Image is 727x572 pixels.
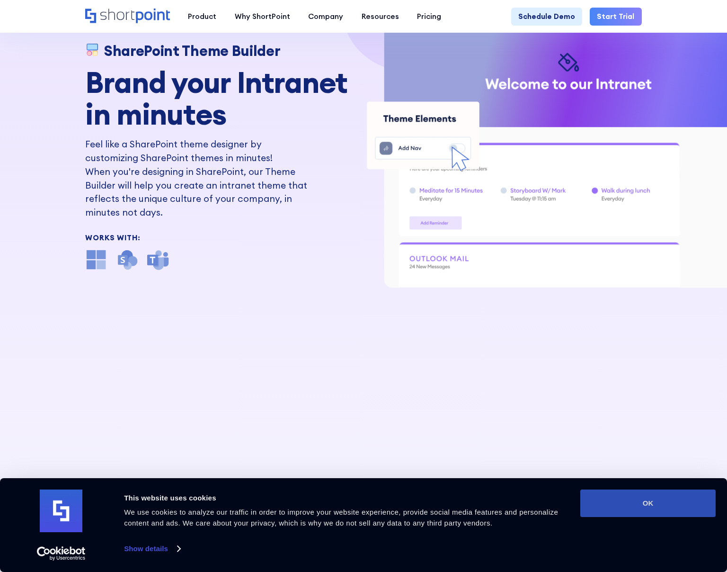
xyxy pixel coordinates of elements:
div: This website uses cookies [124,492,559,504]
a: Home [85,9,170,24]
div: Company [308,11,343,22]
a: Pricing [408,8,450,26]
a: Schedule Demo [511,8,583,26]
img: microsoft office icon [85,249,107,271]
a: Start Trial [590,8,642,26]
button: OK [580,490,716,517]
div: Product [188,11,216,22]
img: SharePoint icon [116,249,138,271]
div: Pricing [417,11,441,22]
span: We use cookies to analyze our traffic in order to improve your website experience, provide social... [124,508,558,527]
a: Show details [124,542,180,556]
a: Why ShortPoint [226,8,299,26]
strong: Brand your Intranet in minutes [85,64,347,133]
img: logo [40,490,82,532]
a: Resources [352,8,408,26]
img: microsoft teams icon [147,249,169,271]
p: When you're designing in SharePoint, our Theme Builder will help you create an intranet theme tha... [85,165,310,219]
div: Works With: [85,234,358,241]
div: Why ShortPoint [235,11,290,22]
div: Resources [362,11,399,22]
a: Product [179,8,225,26]
h1: SharePoint Theme Builder [104,42,281,59]
a: Usercentrics Cookiebot - opens in a new window [20,546,103,561]
a: Company [299,8,352,26]
h2: Feel like a SharePoint theme designer by customizing SharePoint themes in minutes! [85,137,310,165]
